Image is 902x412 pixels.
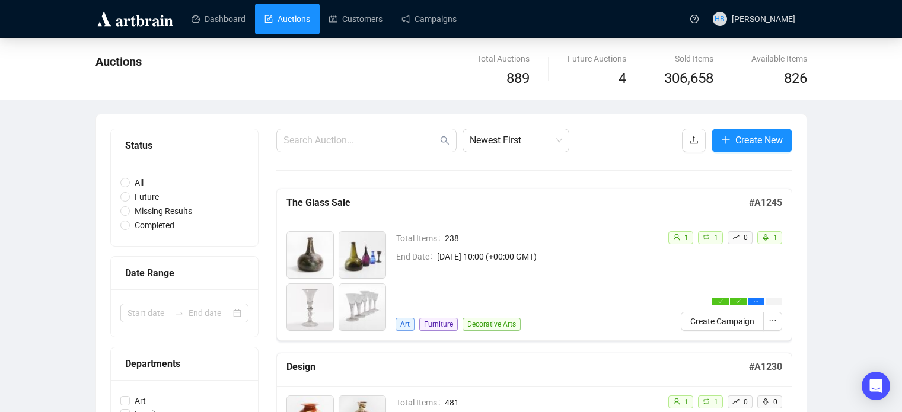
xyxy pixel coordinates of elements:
span: to [174,308,184,318]
button: Create New [712,129,792,152]
img: 2_1.jpg [339,232,385,278]
span: retweet [703,398,710,405]
a: The Glass Sale#A1245Total Items238End Date[DATE] 10:00 (+00:00 GMT)ArtFurnitureDecorative Artsuse... [276,189,792,341]
span: user [673,398,680,405]
span: 0 [744,398,748,406]
a: Customers [329,4,383,34]
img: 4_1.jpg [339,284,385,330]
span: swap-right [174,308,184,318]
div: Future Auctions [568,52,626,65]
div: Available Items [751,52,807,65]
h5: The Glass Sale [286,196,749,210]
span: Missing Results [130,205,197,218]
span: rocket [762,398,769,405]
a: Dashboard [192,4,246,34]
span: rise [732,398,740,405]
span: 481 [445,396,658,409]
span: All [130,176,148,189]
div: Total Auctions [477,52,530,65]
input: Start date [128,306,170,320]
span: ellipsis [769,317,777,325]
span: question-circle [690,15,699,23]
span: [PERSON_NAME] [732,14,795,24]
button: Create Campaign [681,312,764,331]
span: Future [130,190,164,203]
img: 1_1.jpg [287,232,333,278]
span: Decorative Arts [463,318,521,331]
img: 3_1.jpg [287,284,333,330]
span: Newest First [470,129,562,152]
span: [DATE] 10:00 (+00:00 GMT) [437,250,658,263]
span: upload [689,135,699,145]
input: Search Auction... [283,133,438,148]
input: End date [189,306,231,320]
span: HB [715,13,725,25]
span: Create Campaign [690,315,754,328]
span: Art [130,394,151,407]
span: 1 [714,234,718,242]
a: Campaigns [401,4,457,34]
span: 238 [445,232,658,245]
span: End Date [396,250,437,263]
span: 4 [619,70,626,87]
span: 306,658 [664,68,713,90]
span: Total Items [396,396,445,409]
span: rocket [762,234,769,241]
div: Sold Items [664,52,713,65]
span: retweet [703,234,710,241]
span: 889 [506,70,530,87]
div: Status [125,138,244,153]
span: rise [732,234,740,241]
span: 0 [773,398,777,406]
span: plus [721,135,731,145]
img: logo [95,9,175,28]
span: Furniture [419,318,458,331]
span: search [440,136,450,145]
span: 0 [744,234,748,242]
span: 1 [714,398,718,406]
span: 826 [784,70,807,87]
span: check [736,299,741,304]
span: Art [396,318,415,331]
span: Create New [735,133,783,148]
span: 1 [684,398,689,406]
a: Auctions [264,4,310,34]
h5: # A1245 [749,196,782,210]
span: 1 [773,234,777,242]
span: check [718,299,723,304]
h5: # A1230 [749,360,782,374]
span: user [673,234,680,241]
div: Open Intercom Messenger [862,372,890,400]
div: Date Range [125,266,244,280]
span: ellipsis [754,299,758,304]
span: Auctions [95,55,142,69]
div: Departments [125,356,244,371]
span: Completed [130,219,179,232]
span: Total Items [396,232,445,245]
span: 1 [684,234,689,242]
h5: Design [286,360,749,374]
